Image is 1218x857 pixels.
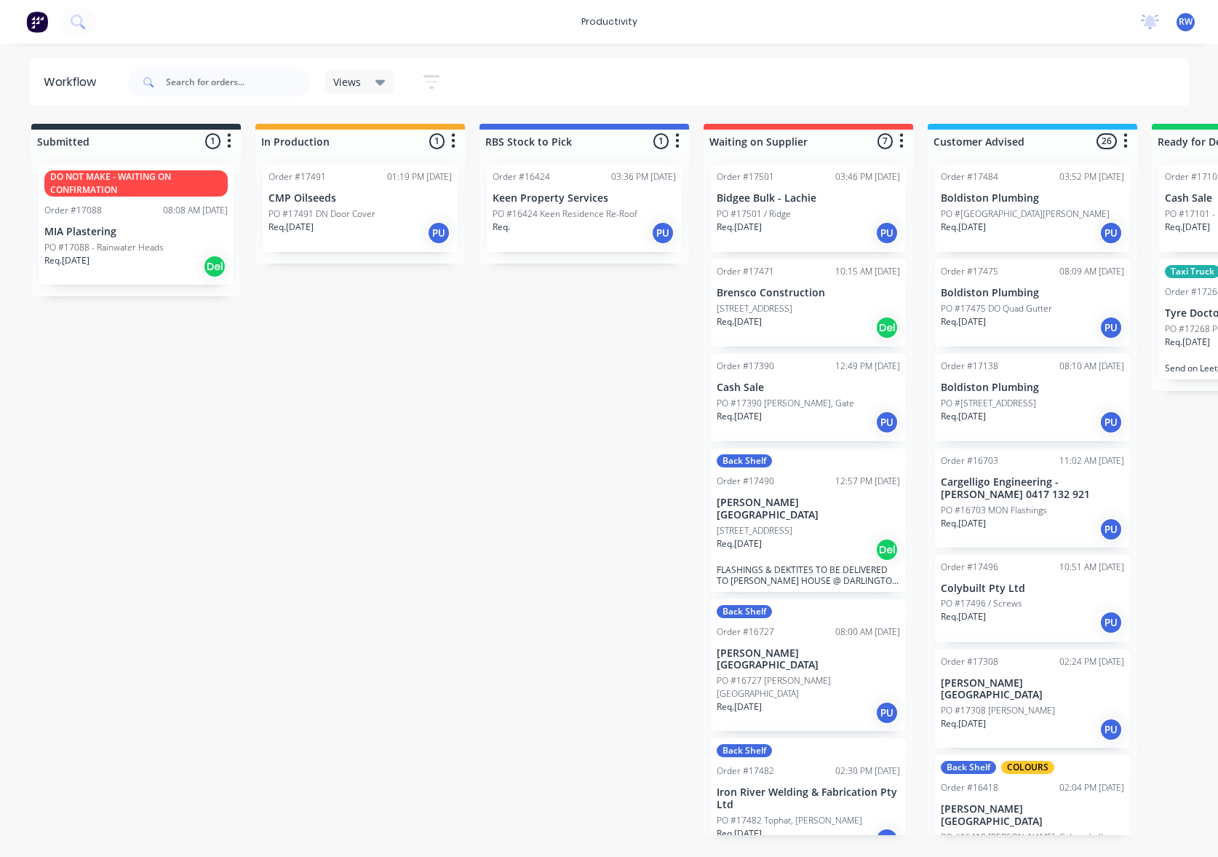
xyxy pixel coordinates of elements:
div: DO NOT MAKE - WAITING ON CONFIRMATIONOrder #1708808:08 AM [DATE]MIA PlasteringPO #17088 - Rainwat... [39,165,234,285]
div: Order #17471 [717,265,774,278]
p: Req. [DATE] [941,315,986,328]
div: 08:09 AM [DATE] [1059,265,1124,278]
div: 03:52 PM [DATE] [1059,170,1124,183]
p: PO #17390 [PERSON_NAME], Gate [717,397,854,410]
span: RW [1179,15,1193,28]
div: Order #17138 [941,360,998,373]
p: Req. [DATE] [941,221,986,234]
p: Req. [DATE] [717,410,762,423]
p: Iron River Welding & Fabrication Pty Ltd [717,786,900,811]
div: Order #1747110:15 AM [DATE]Brensco Construction[STREET_ADDRESS]Req.[DATE]Del [711,259,906,347]
div: Del [203,255,226,278]
p: Cash Sale [717,382,900,394]
div: Order #17496 [941,561,998,574]
p: PO #17475 DO Quad Gutter [941,302,1052,315]
div: 10:51 AM [DATE] [1059,561,1124,574]
div: 12:49 PM [DATE] [835,360,900,373]
div: 08:08 AM [DATE] [163,204,228,217]
p: PO #16424 Keen Residence Re-Roof [493,208,637,221]
div: Order #1750103:46 PM [DATE]Bidgee Bulk - LachiePO #17501 / RidgeReq.[DATE]PU [711,165,906,252]
p: PO #[GEOGRAPHIC_DATA][PERSON_NAME] [941,208,1110,221]
p: Req. [DATE] [717,537,762,550]
div: Order #17475 [941,265,998,278]
div: PU [1099,221,1123,245]
p: Boldiston Plumbing [941,382,1124,394]
p: CMP Oilseeds [268,192,452,205]
div: Order #17088 [44,204,102,217]
p: PO #17482 Tophat, [PERSON_NAME] [717,814,862,827]
p: Bidgee Bulk - Lachie [717,192,900,205]
div: Del [875,538,899,561]
p: Boldiston Plumbing [941,287,1124,299]
div: PU [651,221,674,245]
p: [STREET_ADDRESS] [717,524,792,537]
p: Req. [DATE] [717,221,762,234]
div: Order #17501 [717,170,774,183]
div: Back Shelf [717,605,772,618]
p: Req. [DATE] [941,410,986,423]
div: Order #16703 [941,454,998,467]
p: Req. [DATE] [717,700,762,714]
p: Boldiston Plumbing [941,192,1124,205]
p: FLASHINGS & DEKTITES TO BE DELIVERED TO [PERSON_NAME] HOUSE @ DARLINGTON PT [DATE] 4th, ALONG WIT... [717,564,900,586]
div: Order #1747508:09 AM [DATE]Boldiston PlumbingPO #17475 DO Quad GutterReq.[DATE]PU [935,259,1130,347]
p: Brensco Construction [717,287,900,299]
p: PO #17491 DN Door Cover [268,208,375,221]
div: PU [1099,411,1123,434]
div: Order #1749101:19 PM [DATE]CMP OilseedsPO #17491 DN Door CoverReq.[DATE]PU [263,165,458,252]
p: [PERSON_NAME][GEOGRAPHIC_DATA] [717,647,900,672]
p: Keen Property Services [493,192,676,205]
div: COLOURS [1001,761,1054,774]
p: Req. [DATE] [941,717,986,730]
div: Order #17490 [717,475,774,488]
p: [STREET_ADDRESS] [717,302,792,315]
div: Order #1642403:36 PM [DATE]Keen Property ServicesPO #16424 Keen Residence Re-RoofReq.PU [487,165,682,252]
div: Order #17482 [717,765,774,778]
p: PO #17308 [PERSON_NAME] [941,704,1055,717]
div: PU [1099,518,1123,541]
div: Order #1749610:51 AM [DATE]Colybuilt Pty LtdPO #17496 / ScrewsReq.[DATE]PU [935,555,1130,642]
div: Back ShelfOrder #1672708:00 AM [DATE][PERSON_NAME][GEOGRAPHIC_DATA]PO #16727 [PERSON_NAME][GEOGRA... [711,599,906,732]
p: PO #17088 - Rainwater Heads [44,241,164,254]
div: Order #1739012:49 PM [DATE]Cash SalePO #17390 [PERSON_NAME], GateReq.[DATE]PU [711,354,906,441]
div: 02:30 PM [DATE] [835,765,900,778]
p: Req. [DATE] [44,254,89,267]
div: PU [875,828,899,851]
p: Req. [DATE] [941,517,986,530]
p: Req. [DATE] [941,610,986,623]
div: 11:02 AM [DATE] [1059,454,1124,467]
img: Factory [26,11,48,33]
div: Order #17390 [717,360,774,373]
div: Order #1748403:52 PM [DATE]Boldiston PlumbingPO #[GEOGRAPHIC_DATA][PERSON_NAME]Req.[DATE]PU [935,165,1130,252]
div: Order #17484 [941,170,998,183]
div: 02:04 PM [DATE] [1059,781,1124,794]
div: PU [427,221,450,245]
div: Order #17491 [268,170,326,183]
p: PO #[STREET_ADDRESS] [941,397,1036,410]
span: Views [333,74,361,90]
div: Del [875,316,899,339]
div: Back ShelfOrder #1749012:57 PM [DATE][PERSON_NAME][GEOGRAPHIC_DATA][STREET_ADDRESS]Req.[DATE]DelF... [711,449,906,592]
div: PU [875,221,899,245]
div: productivity [574,11,645,33]
div: Order #1713808:10 AM [DATE]Boldiston PlumbingPO #[STREET_ADDRESS]Req.[DATE]PU [935,354,1130,441]
div: Back Shelf [717,744,772,757]
div: PU [875,701,899,724]
p: [PERSON_NAME][GEOGRAPHIC_DATA] [941,803,1124,828]
div: Order #1730802:24 PM [DATE][PERSON_NAME][GEOGRAPHIC_DATA]PO #17308 [PERSON_NAME]Req.[DATE]PU [935,649,1130,749]
p: Req. [DATE] [268,221,314,234]
input: Search for orders... [166,68,310,97]
div: PU [875,411,899,434]
div: PU [1099,611,1123,634]
div: Order #16727 [717,625,774,639]
p: Req. [DATE] [717,827,762,840]
div: 03:46 PM [DATE] [835,170,900,183]
div: 01:19 PM [DATE] [387,170,452,183]
div: Back Shelf [717,454,772,467]
div: 08:00 AM [DATE] [835,625,900,639]
p: Req. [493,221,510,234]
p: [PERSON_NAME][GEOGRAPHIC_DATA] [717,497,900,521]
p: PO #17496 / Screws [941,597,1022,610]
p: PO #16727 [PERSON_NAME][GEOGRAPHIC_DATA] [717,674,900,700]
p: [PERSON_NAME][GEOGRAPHIC_DATA] [941,677,1124,702]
